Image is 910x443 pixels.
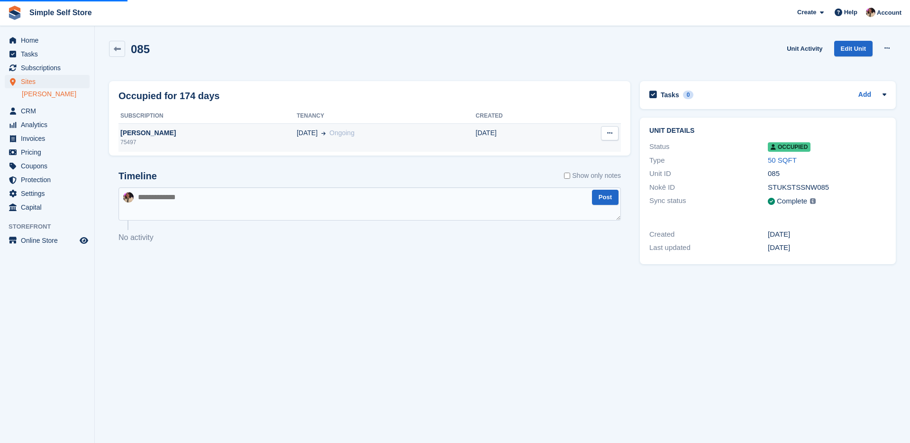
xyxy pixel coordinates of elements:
[683,91,694,99] div: 0
[476,109,560,124] th: Created
[476,123,560,152] td: [DATE]
[649,141,768,152] div: Status
[118,128,297,138] div: [PERSON_NAME]
[329,129,355,137] span: Ongoing
[649,229,768,240] div: Created
[21,173,78,186] span: Protection
[22,90,90,99] a: [PERSON_NAME]
[123,192,134,203] img: Scott McCutcheon
[649,242,768,253] div: Last updated
[5,34,90,47] a: menu
[5,75,90,88] a: menu
[9,222,94,231] span: Storefront
[21,34,78,47] span: Home
[649,195,768,207] div: Sync status
[297,109,476,124] th: Tenancy
[783,41,826,56] a: Unit Activity
[5,146,90,159] a: menu
[777,196,807,207] div: Complete
[5,118,90,131] a: menu
[21,132,78,145] span: Invoices
[5,47,90,61] a: menu
[5,173,90,186] a: menu
[768,229,886,240] div: [DATE]
[297,128,318,138] span: [DATE]
[8,6,22,20] img: stora-icon-8386f47178a22dfd0bd8f6a31ec36ba5ce8667c1dd55bd0f319d3a0aa187defe.svg
[661,91,679,99] h2: Tasks
[649,168,768,179] div: Unit ID
[768,142,810,152] span: Occupied
[768,168,886,179] div: 085
[21,201,78,214] span: Capital
[5,201,90,214] a: menu
[118,109,297,124] th: Subscription
[649,127,886,135] h2: Unit details
[5,104,90,118] a: menu
[592,190,619,205] button: Post
[5,187,90,200] a: menu
[21,159,78,173] span: Coupons
[21,75,78,88] span: Sites
[21,104,78,118] span: CRM
[118,171,157,182] h2: Timeline
[797,8,816,17] span: Create
[877,8,901,18] span: Account
[21,118,78,131] span: Analytics
[5,234,90,247] a: menu
[649,182,768,193] div: Nokē ID
[768,182,886,193] div: STUKSTSSNW085
[21,234,78,247] span: Online Store
[131,43,150,55] h2: 085
[21,187,78,200] span: Settings
[118,138,297,147] div: 75497
[649,155,768,166] div: Type
[866,8,875,17] img: Scott McCutcheon
[564,171,570,181] input: Show only notes
[768,242,886,253] div: [DATE]
[834,41,873,56] a: Edit Unit
[564,171,621,181] label: Show only notes
[5,61,90,74] a: menu
[858,90,871,101] a: Add
[118,232,621,243] p: No activity
[810,198,816,204] img: icon-info-grey-7440780725fd019a000dd9b08b2336e03edf1995a4989e88bcd33f0948082b44.svg
[844,8,857,17] span: Help
[118,89,219,103] h2: Occupied for 174 days
[21,47,78,61] span: Tasks
[5,132,90,145] a: menu
[21,61,78,74] span: Subscriptions
[5,159,90,173] a: menu
[26,5,96,20] a: Simple Self Store
[21,146,78,159] span: Pricing
[768,156,797,164] a: 50 SQFT
[78,235,90,246] a: Preview store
